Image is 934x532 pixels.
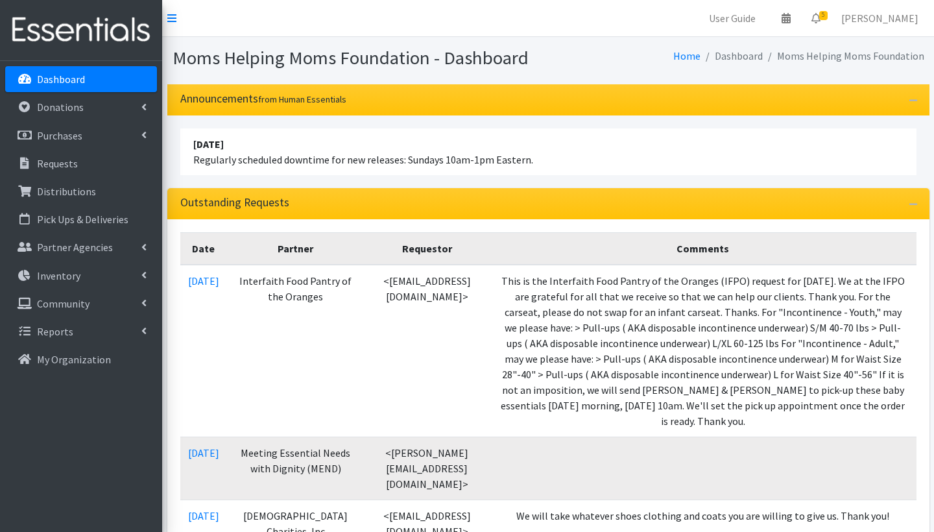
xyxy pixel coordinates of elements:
a: Donations [5,94,157,120]
p: Community [37,297,90,310]
a: Home [673,49,700,62]
th: Comments [490,232,916,265]
p: Requests [37,157,78,170]
a: Dashboard [5,66,157,92]
a: Purchases [5,123,157,149]
th: Requestor [365,232,490,265]
p: Pick Ups & Deliveries [37,213,128,226]
li: Regularly scheduled downtime for new releases: Sundays 10am-1pm Eastern. [180,128,916,175]
p: Donations [37,101,84,114]
a: User Guide [699,5,766,31]
a: 5 [801,5,831,31]
th: Partner [227,232,365,265]
p: Inventory [37,269,80,282]
a: My Organization [5,346,157,372]
th: Date [180,232,227,265]
a: Community [5,291,157,317]
small: from Human Essentials [258,93,346,105]
a: Inventory [5,263,157,289]
strong: [DATE] [193,138,224,151]
a: [DATE] [188,509,219,522]
p: Distributions [37,185,96,198]
td: This is the Interfaith Food Pantry of the Oranges (IFPO) request for [DATE]. We at the IFPO are g... [490,265,916,437]
h1: Moms Helping Moms Foundation - Dashboard [173,47,544,69]
a: Requests [5,151,157,176]
p: Partner Agencies [37,241,113,254]
a: Reports [5,319,157,345]
td: Meeting Essential Needs with Dignity (MEND) [227,437,365,500]
a: [PERSON_NAME] [831,5,929,31]
h3: Announcements [180,92,346,106]
li: Moms Helping Moms Foundation [763,47,924,66]
td: Interfaith Food Pantry of the Oranges [227,265,365,437]
a: [DATE] [188,274,219,287]
a: [DATE] [188,446,219,459]
p: Dashboard [37,73,85,86]
li: Dashboard [700,47,763,66]
p: My Organization [37,353,111,366]
p: Purchases [37,129,82,142]
td: <[EMAIL_ADDRESS][DOMAIN_NAME]> [365,265,490,437]
a: Pick Ups & Deliveries [5,206,157,232]
span: 5 [819,11,828,20]
a: Partner Agencies [5,234,157,260]
h3: Outstanding Requests [180,196,289,210]
img: HumanEssentials [5,8,157,52]
a: Distributions [5,178,157,204]
p: Reports [37,325,73,338]
td: <[PERSON_NAME][EMAIL_ADDRESS][DOMAIN_NAME]> [365,437,490,500]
